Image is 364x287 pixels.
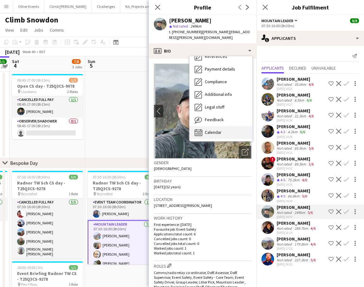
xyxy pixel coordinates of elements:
span: Calendar [205,129,222,135]
div: Additional info [190,88,252,101]
button: Other Events [13,0,44,13]
span: Week 40 [21,49,37,54]
span: Brynrefail [21,191,37,196]
div: References [190,50,252,63]
span: [STREET_ADDRESS][PERSON_NAME] [154,203,212,208]
span: 08:45-17:00 (8h15m) [17,78,50,83]
div: Bespoke Day [10,160,38,166]
p: Cancelled jobs total count: 0 [154,241,251,246]
div: 66.8km [286,194,301,199]
img: Crew avatar or photo [154,64,251,159]
span: 5 [87,62,95,69]
span: 1/1 [69,265,78,270]
app-skills-label: 5/6 [302,194,307,198]
div: Applicants [256,31,364,46]
div: [PERSON_NAME] [277,204,314,210]
span: 8/8 [350,18,359,23]
div: [PERSON_NAME] [277,220,317,226]
span: | [PERSON_NAME][EMAIL_ADDRESS][PERSON_NAME][DOMAIN_NAME] [169,29,250,40]
span: 07:30-16:00 (8h30m) [17,175,50,179]
app-skills-label: 6/6 [300,129,305,134]
div: Open photos pop-in [239,146,251,159]
p: Cancelled jobs count: 0 [154,236,251,241]
div: 85.9km [293,146,307,151]
span: 18:00-19:00 (1h) [17,265,43,270]
span: [DEMOGRAPHIC_DATA] [154,166,191,171]
h3: Profile [149,3,256,11]
div: Not rated [277,242,293,246]
div: [PERSON_NAME] [277,156,315,162]
h3: Radnor TW Sch CS day - T25Q3CS-9278 [12,180,83,191]
h3: Radnor TW Sch CS day - T25Q3CS-9278 [88,180,159,191]
div: Not rated [277,82,293,87]
span: View [5,27,14,33]
div: Not rated [277,98,293,103]
span: t. [PHONE_NUMBER] [169,29,202,34]
span: 5/5 [69,175,78,179]
div: 75.3km [286,178,301,183]
div: 179.8km [293,242,309,246]
div: [PERSON_NAME] [277,92,313,98]
span: ! [270,157,275,162]
h3: Work history [154,215,251,221]
div: [DATE] 14:33 [277,183,310,187]
button: Kit, Projects and Office [120,0,167,13]
div: 31.3km [293,114,307,118]
span: 1/2 [69,78,78,83]
div: Bio [149,43,256,59]
div: [PERSON_NAME] [277,252,317,258]
app-job-card: 08:45-17:00 (8h15m)1/2Open CS day - T25Q3CS-9078 Llanberis2 RolesCancelled full pay1/108:45-17:00... [12,74,83,139]
div: Legal stuff [190,101,252,114]
div: 4.2km [286,129,299,135]
a: View [3,26,16,34]
h3: Location [154,197,251,202]
div: [DATE] 14:37 [277,215,314,219]
app-job-card: 07:30-16:00 (8h30m)8/8Radnor TW Sch CS day - T25Q3CS-9278 Brynrefail2 RolesEvent Team Coordinator... [88,171,159,265]
app-skills-label: 3/6 [309,162,314,166]
div: [DATE] 14:31 [277,151,315,155]
p: Worked jobs total count: 1 [154,251,251,255]
div: Feedback [190,114,252,126]
div: Not rated [277,146,293,151]
div: [PERSON_NAME] [277,108,315,114]
p: Worked jobs count: 1 [154,246,251,251]
span: Legal stuff [205,104,224,110]
span: Llanberis [21,89,36,94]
span: 8/8 [145,175,154,179]
h3: Birthday [154,178,251,184]
app-skills-label: 6/6 [307,98,312,103]
span: 249km [189,24,203,28]
app-card-role: Cancelled full pay5/507:30-16:00 (8h30m)[PERSON_NAME][PERSON_NAME][PERSON_NAME][PERSON_NAME][PERS... [12,199,83,259]
div: 3 Jobs [72,65,82,69]
app-skills-label: 5/6 [308,210,313,215]
div: [DATE] 14:27 [277,103,313,107]
app-card-role: Event Team Coordinator1/107:30-16:00 (8h30m)[PERSON_NAME] [88,199,159,220]
p: Applications total count: 6 [154,232,251,236]
div: 337.3km [293,258,309,262]
div: [PERSON_NAME] [277,76,315,82]
div: [DATE] 18:22 [277,262,317,266]
div: [DATE] 17:25 [277,246,317,251]
div: [DATE] 14:34 [277,199,310,203]
div: [PERSON_NAME] [277,140,315,146]
span: Compliance [205,79,227,84]
button: Challenges [92,0,120,13]
span: 4 [11,62,19,69]
p: First experience: [DATE] [154,222,251,227]
div: Not rated [277,162,293,166]
div: 07:30-16:00 (8h30m) [261,23,359,28]
span: Unavailable [311,66,336,70]
span: Brynrefail [97,191,113,196]
span: 1 Role [69,191,78,196]
span: Declined [289,66,306,70]
app-card-role: Observer/Shadower0/108:45-17:00 (8h15m) [12,118,83,139]
div: 249km [293,210,306,215]
div: 8.5km [293,98,305,103]
div: [DATE] 16:14 [277,231,317,235]
app-skills-label: 4/6 [311,242,316,246]
div: Not rated [277,226,293,231]
div: [DATE] 14:23 [277,87,315,91]
span: Edit [20,27,28,33]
